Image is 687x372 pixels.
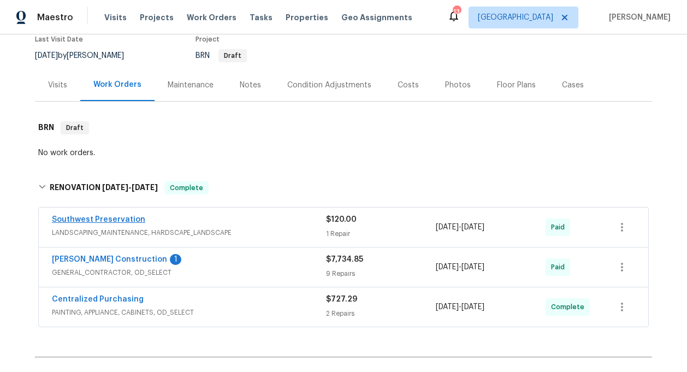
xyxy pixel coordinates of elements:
[461,303,484,311] span: [DATE]
[497,80,536,91] div: Floor Plans
[38,121,54,134] h6: BRN
[326,216,357,223] span: $120.00
[220,52,246,59] span: Draft
[168,80,214,91] div: Maintenance
[52,296,144,303] a: Centralized Purchasing
[170,254,181,265] div: 1
[52,307,326,318] span: PAINTING, APPLIANCE, CABINETS, OD_SELECT
[35,49,137,62] div: by [PERSON_NAME]
[104,12,127,23] span: Visits
[48,80,67,91] div: Visits
[605,12,671,23] span: [PERSON_NAME]
[287,80,371,91] div: Condition Adjustments
[326,256,363,263] span: $7,734.85
[102,184,158,191] span: -
[250,14,273,21] span: Tasks
[93,79,141,90] div: Work Orders
[35,170,652,205] div: RENOVATION [DATE]-[DATE]Complete
[62,122,88,133] span: Draft
[165,182,208,193] span: Complete
[132,184,158,191] span: [DATE]
[52,227,326,238] span: LANDSCAPING_MAINTENANCE, HARDSCAPE_LANDSCAPE
[196,52,247,60] span: BRN
[102,184,128,191] span: [DATE]
[326,296,357,303] span: $727.29
[341,12,412,23] span: Geo Assignments
[461,223,484,231] span: [DATE]
[551,262,569,273] span: Paid
[453,7,460,17] div: 13
[326,228,436,239] div: 1 Repair
[37,12,73,23] span: Maestro
[240,80,261,91] div: Notes
[140,12,174,23] span: Projects
[398,80,419,91] div: Costs
[52,216,145,223] a: Southwest Preservation
[436,223,459,231] span: [DATE]
[461,263,484,271] span: [DATE]
[196,36,220,43] span: Project
[551,302,589,312] span: Complete
[562,80,584,91] div: Cases
[326,268,436,279] div: 9 Repairs
[445,80,471,91] div: Photos
[326,308,436,319] div: 2 Repairs
[551,222,569,233] span: Paid
[35,36,83,43] span: Last Visit Date
[38,147,649,158] div: No work orders.
[50,181,158,194] h6: RENOVATION
[35,52,58,60] span: [DATE]
[436,302,484,312] span: -
[478,12,553,23] span: [GEOGRAPHIC_DATA]
[52,267,326,278] span: GENERAL_CONTRACTOR, OD_SELECT
[35,110,652,145] div: BRN Draft
[52,256,167,263] a: [PERSON_NAME] Construction
[436,262,484,273] span: -
[187,12,236,23] span: Work Orders
[436,222,484,233] span: -
[436,303,459,311] span: [DATE]
[286,12,328,23] span: Properties
[436,263,459,271] span: [DATE]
